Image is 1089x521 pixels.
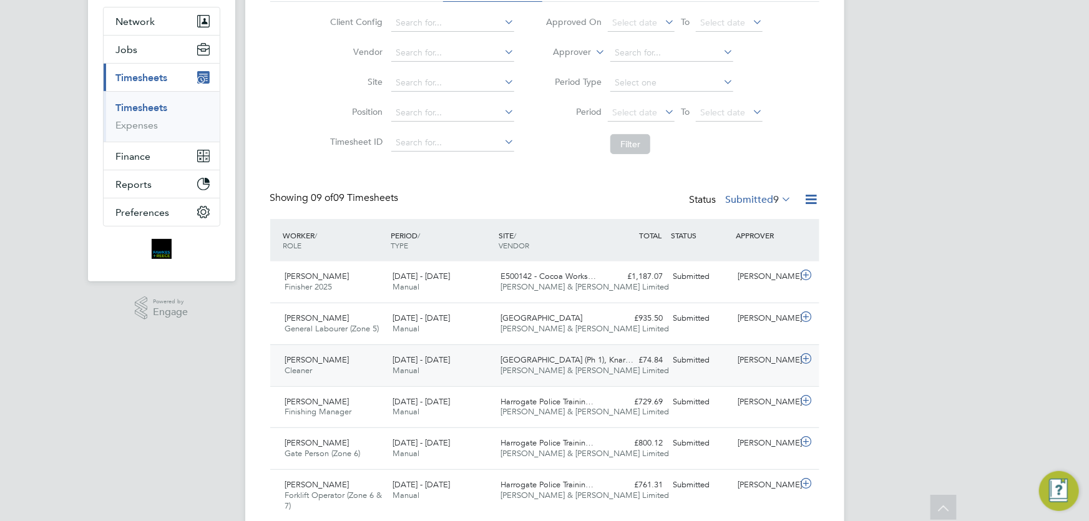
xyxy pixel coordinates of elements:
span: Manual [393,490,419,500]
span: Finance [116,150,151,162]
span: [PERSON_NAME] [285,437,349,448]
div: STATUS [668,224,733,246]
span: Powered by [153,296,188,307]
input: Search for... [391,74,514,92]
div: Submitted [668,266,733,287]
div: APPROVER [733,224,798,246]
div: £729.69 [603,392,668,412]
span: [PERSON_NAME] & [PERSON_NAME] Limited [501,365,669,376]
span: [DATE] - [DATE] [393,313,450,323]
button: Timesheets [104,64,220,91]
div: WORKER [280,224,388,256]
span: ROLE [283,240,302,250]
div: SITE [496,224,603,256]
span: Finisher 2025 [285,281,333,292]
span: [PERSON_NAME] & [PERSON_NAME] Limited [501,490,669,500]
div: £74.84 [603,350,668,371]
div: Submitted [668,350,733,371]
div: [PERSON_NAME] [733,475,798,495]
span: Manual [393,406,419,417]
span: 9 [774,193,779,206]
span: Select date [612,107,657,118]
input: Select one [610,74,733,92]
span: Cleaner [285,365,313,376]
span: Harrogate Police Trainin… [501,396,593,407]
input: Search for... [610,44,733,62]
a: Go to home page [103,239,220,259]
span: [PERSON_NAME] [285,313,349,323]
div: Submitted [668,475,733,495]
div: £1,187.07 [603,266,668,287]
label: Site [326,76,383,87]
span: [PERSON_NAME] [285,479,349,490]
span: [DATE] - [DATE] [393,437,450,448]
label: Position [326,106,383,117]
span: General Labourer (Zone 5) [285,323,379,334]
label: Client Config [326,16,383,27]
label: Period [545,106,602,117]
span: [DATE] - [DATE] [393,396,450,407]
span: Manual [393,281,419,292]
button: Preferences [104,198,220,226]
button: Network [104,7,220,35]
span: TOTAL [640,230,662,240]
button: Jobs [104,36,220,63]
span: [PERSON_NAME] & [PERSON_NAME] Limited [501,281,669,292]
div: [PERSON_NAME] [733,350,798,371]
span: / [514,230,516,240]
label: Vendor [326,46,383,57]
span: [PERSON_NAME] [285,396,349,407]
div: Timesheets [104,91,220,142]
span: [GEOGRAPHIC_DATA] (Ph 1), Knar… [501,354,633,365]
div: PERIOD [388,224,496,256]
div: [PERSON_NAME] [733,266,798,287]
span: / [418,230,420,240]
label: Approver [535,46,591,59]
span: / [315,230,318,240]
input: Search for... [391,104,514,122]
input: Search for... [391,44,514,62]
span: To [677,14,693,30]
a: Timesheets [116,102,168,114]
div: Submitted [668,308,733,329]
div: £761.31 [603,475,668,495]
span: Forklift Operator (Zone 6 & 7) [285,490,383,511]
span: [PERSON_NAME] [285,354,349,365]
label: Approved On [545,16,602,27]
span: [PERSON_NAME] & [PERSON_NAME] Limited [501,448,669,459]
span: VENDOR [499,240,529,250]
div: £935.50 [603,308,668,329]
div: £800.12 [603,433,668,454]
span: Engage [153,307,188,318]
span: 09 Timesheets [311,192,399,204]
span: [PERSON_NAME] & [PERSON_NAME] Limited [501,323,669,334]
label: Period Type [545,76,602,87]
input: Search for... [391,134,514,152]
span: TYPE [391,240,408,250]
button: Engage Resource Center [1039,471,1079,511]
span: Select date [700,107,745,118]
label: Timesheet ID [326,136,383,147]
span: Gate Person (Zone 6) [285,448,361,459]
label: Submitted [726,193,792,206]
span: Network [116,16,155,27]
button: Finance [104,142,220,170]
span: Harrogate Police Trainin… [501,437,593,448]
a: Expenses [116,119,159,131]
button: Filter [610,134,650,154]
span: Manual [393,448,419,459]
span: To [677,104,693,120]
span: Select date [700,17,745,28]
span: Select date [612,17,657,28]
div: Status [690,192,794,209]
div: [PERSON_NAME] [733,433,798,454]
span: E500142 - Cocoa Works… [501,271,596,281]
span: [DATE] - [DATE] [393,354,450,365]
span: Manual [393,365,419,376]
span: [PERSON_NAME] [285,271,349,281]
span: Harrogate Police Trainin… [501,479,593,490]
span: Timesheets [116,72,168,84]
span: [DATE] - [DATE] [393,479,450,490]
div: Showing [270,192,401,205]
span: Reports [116,178,152,190]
